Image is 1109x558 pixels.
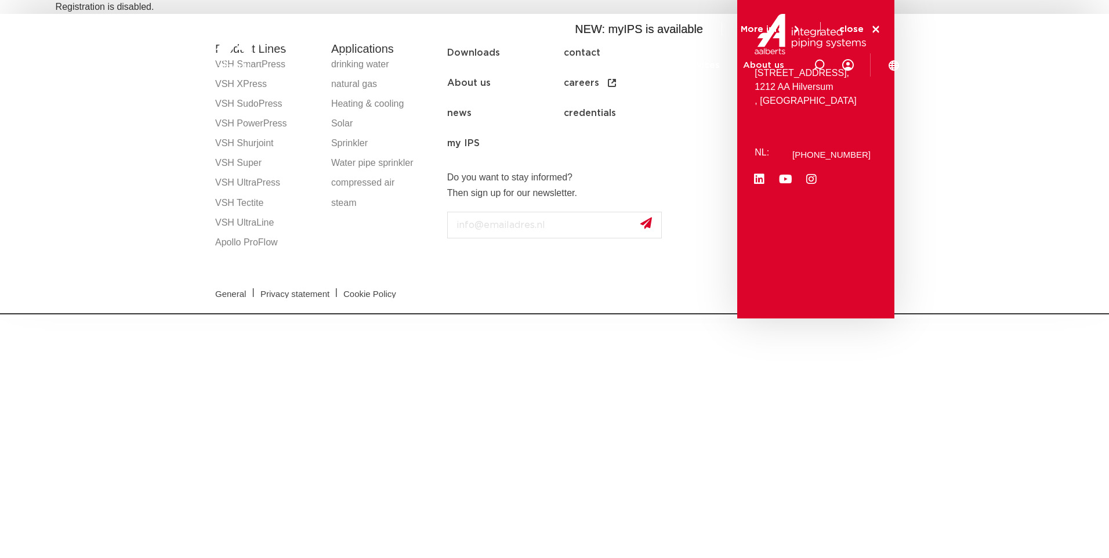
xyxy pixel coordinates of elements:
[575,23,703,35] span: NEW: myIPS is available
[260,289,329,298] span: Privacy statement
[447,172,572,182] strong: Do you want to stay informed?
[335,289,405,298] a: Cookie Policy
[470,42,505,89] a: Markets
[215,233,320,252] a: Apollo ProFlow
[331,114,436,133] a: Solar
[215,133,320,153] a: VSH Shurjoint
[682,42,720,89] a: Services
[215,289,246,298] span: General
[741,24,802,35] a: More info
[447,248,624,293] iframe: reCAPTCHA
[608,42,658,89] a: Downloads
[252,289,338,298] a: Privacy statement
[406,42,447,89] a: Products
[447,188,577,198] strong: Then sign up for our newsletter.
[447,38,732,158] nav: Menu
[215,173,320,193] a: VSH UltraPress
[331,94,436,114] a: Heating & cooling
[755,146,773,160] p: NL:
[839,24,881,35] a: close
[741,25,784,34] span: More info
[215,94,320,114] a: VSH SudoPress
[331,133,436,153] a: Sprinkler
[215,193,320,213] a: VSH Tectite
[842,42,854,89] div: my IPS
[743,42,784,89] a: About us
[447,98,564,128] a: news
[447,128,564,158] a: my IPS
[447,212,662,238] input: info@emailadres.nl
[215,213,320,233] a: VSH UltraLine
[564,98,680,128] a: credentials
[206,289,255,298] a: General
[640,217,652,229] img: send.svg
[331,153,436,173] a: Water pipe sprinkler
[528,42,585,89] a: Applications
[792,150,871,159] a: [PHONE_NUMBER]
[215,153,320,173] a: VSH Super
[331,193,436,213] a: steam
[343,289,396,298] span: Cookie Policy
[839,25,864,34] span: close
[406,42,784,89] nav: Menu
[215,114,320,133] a: VSH PowerPress
[331,173,436,193] a: compressed air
